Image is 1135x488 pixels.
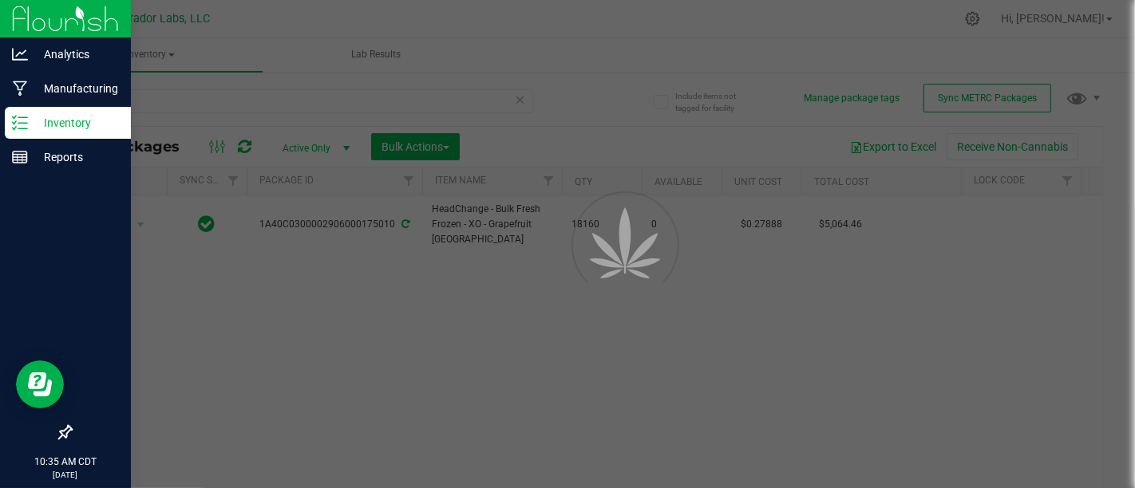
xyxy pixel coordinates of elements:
[28,45,124,64] p: Analytics
[28,79,124,98] p: Manufacturing
[12,46,28,62] inline-svg: Analytics
[7,469,124,481] p: [DATE]
[28,113,124,132] p: Inventory
[12,81,28,96] inline-svg: Manufacturing
[16,360,64,408] iframe: Resource center
[12,149,28,165] inline-svg: Reports
[28,148,124,167] p: Reports
[12,115,28,131] inline-svg: Inventory
[7,455,124,469] p: 10:35 AM CDT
